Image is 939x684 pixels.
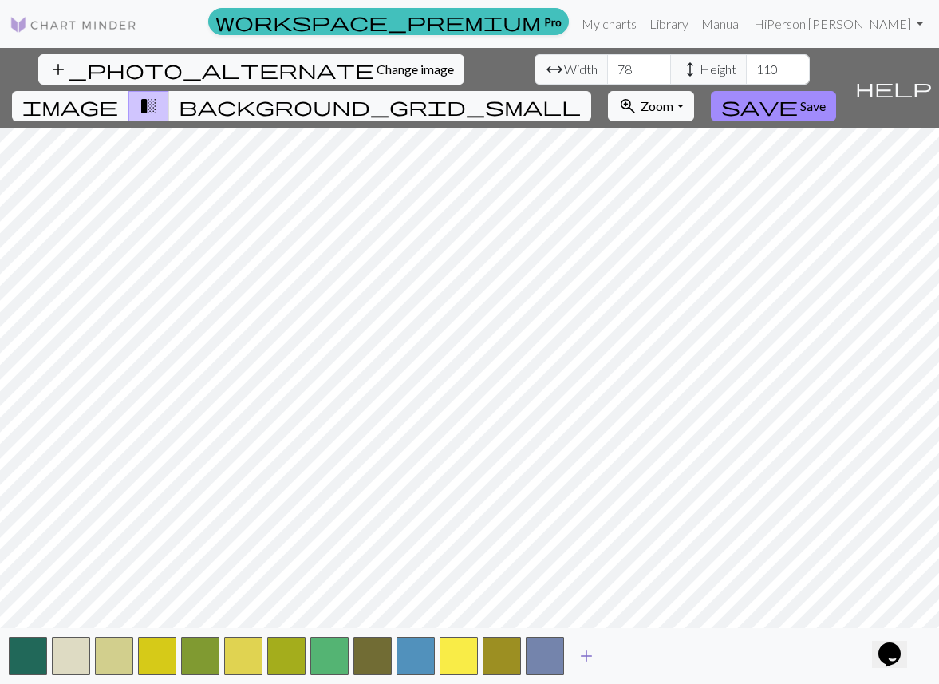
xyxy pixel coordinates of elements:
[711,91,836,121] button: Save
[10,15,137,34] img: Logo
[49,58,374,81] span: add_photo_alternate
[721,95,798,117] span: save
[681,58,700,81] span: height
[748,8,929,40] a: HiPerson [PERSON_NAME]
[641,98,673,113] span: Zoom
[545,58,564,81] span: arrow_range
[564,60,598,79] span: Width
[566,641,606,671] button: Add color
[848,48,939,128] button: Help
[800,98,826,113] span: Save
[377,61,454,77] span: Change image
[855,77,932,99] span: help
[695,8,748,40] a: Manual
[139,95,158,117] span: transition_fade
[38,54,464,85] button: Change image
[700,60,736,79] span: Height
[208,8,569,35] a: Pro
[608,91,693,121] button: Zoom
[577,645,596,667] span: add
[215,10,541,33] span: workspace_premium
[575,8,643,40] a: My charts
[179,95,581,117] span: background_grid_small
[22,95,118,117] span: image
[872,620,923,668] iframe: chat widget
[643,8,695,40] a: Library
[618,95,637,117] span: zoom_in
